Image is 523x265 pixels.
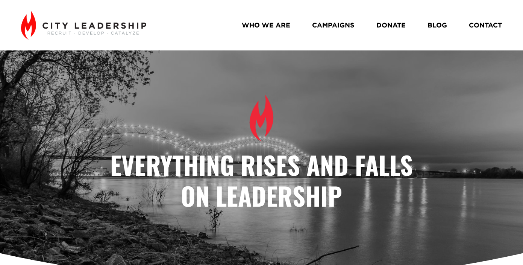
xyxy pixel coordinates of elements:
a: CONTACT [469,18,502,32]
a: CAMPAIGNS [312,18,354,32]
strong: Everything Rises and Falls on Leadership [110,146,419,213]
a: WHO WE ARE [242,18,290,32]
a: BLOG [427,18,447,32]
a: DONATE [376,18,406,32]
img: City Leadership - Recruit. Develop. Catalyze. [21,11,146,40]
